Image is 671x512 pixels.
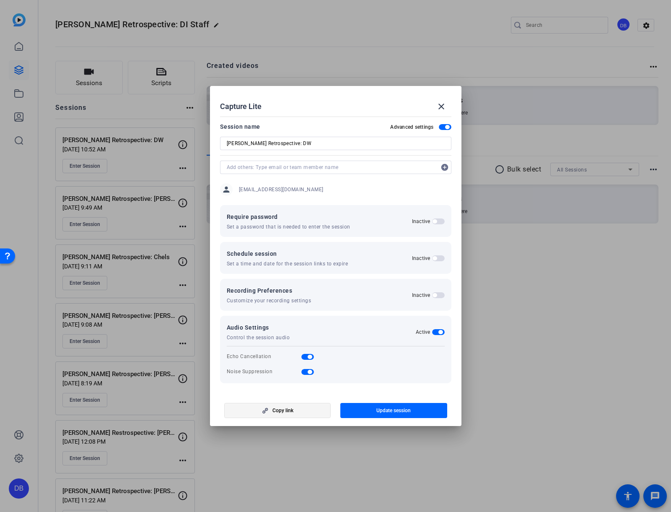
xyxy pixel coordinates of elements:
[416,329,430,335] h2: Active
[438,161,451,174] mat-icon: add_circle
[220,183,233,196] mat-icon: person
[227,334,290,341] span: Control the session audio
[412,255,430,262] h2: Inactive
[438,161,451,174] button: Add
[227,138,445,148] input: Enter Session Name
[227,212,350,222] span: Require password
[227,260,348,267] span: Set a time and date for the session links to expire
[227,249,348,259] span: Schedule session
[376,407,411,414] span: Update session
[227,368,273,375] div: Noise Suppression
[412,218,430,225] h2: Inactive
[272,407,293,414] span: Copy link
[412,292,430,299] h2: Inactive
[340,403,447,418] button: Update session
[227,224,350,230] span: Set a password that is needed to enter the session
[227,297,311,304] span: Customize your recording settings
[436,101,446,112] mat-icon: close
[220,96,451,117] div: Capture Lite
[227,286,311,296] span: Recording Preferences
[239,186,324,193] span: [EMAIL_ADDRESS][DOMAIN_NAME]
[390,124,433,130] h2: Advanced settings
[227,353,272,360] div: Echo Cancellation
[227,322,290,333] span: Audio Settings
[224,403,331,418] button: Copy link
[227,162,436,172] input: Add others: Type email or team member name
[220,122,260,132] div: Session name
